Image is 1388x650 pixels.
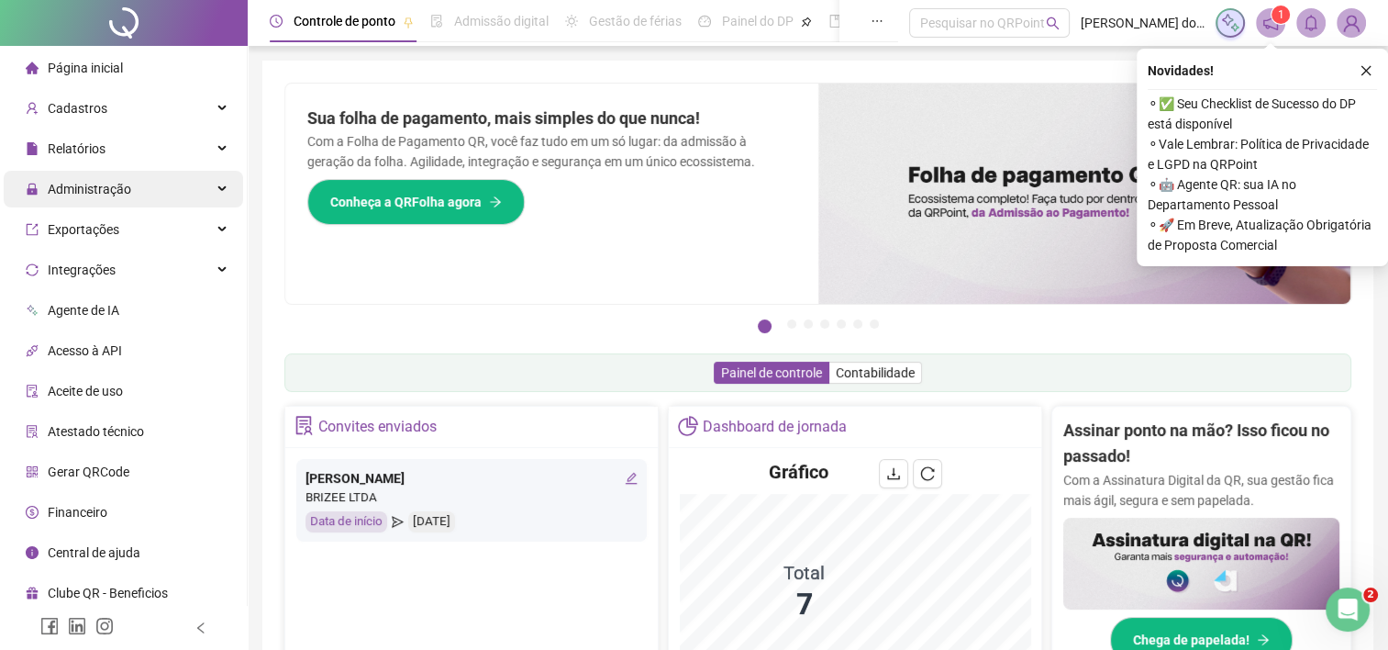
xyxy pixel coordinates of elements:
[48,263,116,277] span: Integrações
[1338,9,1365,37] img: 54701
[886,466,901,481] span: download
[1262,15,1279,31] span: notification
[26,546,39,559] span: info-circle
[920,466,935,481] span: reload
[625,472,638,485] span: edit
[1046,17,1060,30] span: search
[1326,588,1370,632] iframe: Intercom live chat
[307,131,796,172] p: Com a Folha de Pagamento QR, você faz tudo em um só lugar: da admissão à geração da folha. Agilid...
[48,222,119,237] span: Exportações
[26,263,39,276] span: sync
[1063,518,1339,610] img: banner%2F02c71560-61a6-44d4-94b9-c8ab97240462.png
[26,385,39,398] span: audit
[48,141,105,156] span: Relatórios
[1081,13,1205,33] span: [PERSON_NAME] do [PERSON_NAME]
[1148,174,1377,215] span: ⚬ 🤖 Agente QR: sua IA no Departamento Pessoal
[1278,8,1284,21] span: 1
[703,411,847,443] div: Dashboard de jornada
[678,416,697,435] span: pie-chart
[698,15,711,28] span: dashboard
[818,84,1351,304] img: banner%2F8d14a306-6205-4263-8e5b-06e9a85ad873.png
[721,365,822,380] span: Painel de controle
[48,182,131,196] span: Administração
[801,17,812,28] span: pushpin
[48,424,144,439] span: Atestado técnico
[1360,64,1372,77] span: close
[305,488,638,508] div: BRIZEE LTDA
[26,183,39,196] span: lock
[26,62,39,74] span: home
[48,586,168,600] span: Clube QR - Beneficios
[430,15,443,28] span: file-done
[48,384,123,398] span: Aceite de uso
[1148,134,1377,174] span: ⚬ Vale Lembrar: Política de Privacidade e LGPD na QRPoint
[589,14,682,28] span: Gestão de férias
[294,416,314,435] span: solution
[40,617,59,635] span: facebook
[26,425,39,438] span: solution
[26,506,39,519] span: dollar
[48,505,107,520] span: Financeiro
[307,106,796,131] h2: Sua folha de pagamento, mais simples do que nunca!
[26,223,39,236] span: export
[95,617,114,635] span: instagram
[1133,630,1249,650] span: Chega de papelada!
[787,319,796,329] button: 2
[68,617,86,635] span: linkedin
[820,319,829,329] button: 4
[758,319,772,333] button: 1
[48,343,122,358] span: Acesso à API
[48,545,140,560] span: Central de ajuda
[871,15,883,28] span: ellipsis
[836,365,915,380] span: Contabilidade
[769,459,828,485] h4: Gráfico
[305,468,638,488] div: [PERSON_NAME]
[1148,94,1377,134] span: ⚬ ✅ Seu Checklist de Sucesso do DP está disponível
[870,319,879,329] button: 7
[1257,633,1270,646] span: arrow-right
[1220,13,1240,33] img: sparkle-icon.fc2bf0ac1784a2077858766a79e2daf3.svg
[565,15,578,28] span: sun
[26,102,39,115] span: user-add
[26,587,39,600] span: gift
[48,465,129,479] span: Gerar QRCode
[1303,15,1319,31] span: bell
[294,14,395,28] span: Controle de ponto
[828,15,841,28] span: book
[270,15,283,28] span: clock-circle
[1063,418,1339,470] h2: Assinar ponto na mão? Isso ficou no passado!
[305,511,387,532] div: Data de início
[454,14,549,28] span: Admissão digital
[403,17,414,28] span: pushpin
[26,465,39,478] span: qrcode
[307,179,525,225] button: Conheça a QRFolha agora
[194,622,207,634] span: left
[1063,470,1339,510] p: Com a Assinatura Digital da QR, sua gestão fica mais ágil, segura e sem papelada.
[837,319,846,329] button: 5
[408,511,455,532] div: [DATE]
[1363,588,1378,602] span: 2
[489,196,502,208] span: arrow-right
[26,344,39,357] span: api
[722,14,794,28] span: Painel do DP
[48,101,107,116] span: Cadastros
[26,142,39,155] span: file
[48,303,119,318] span: Agente de IA
[330,192,482,212] span: Conheça a QRFolha agora
[1271,6,1290,24] sup: 1
[318,411,437,443] div: Convites enviados
[48,61,123,75] span: Página inicial
[1148,215,1377,255] span: ⚬ 🚀 Em Breve, Atualização Obrigatória de Proposta Comercial
[1148,61,1214,81] span: Novidades !
[853,319,862,329] button: 6
[804,319,813,329] button: 3
[392,511,404,532] span: send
